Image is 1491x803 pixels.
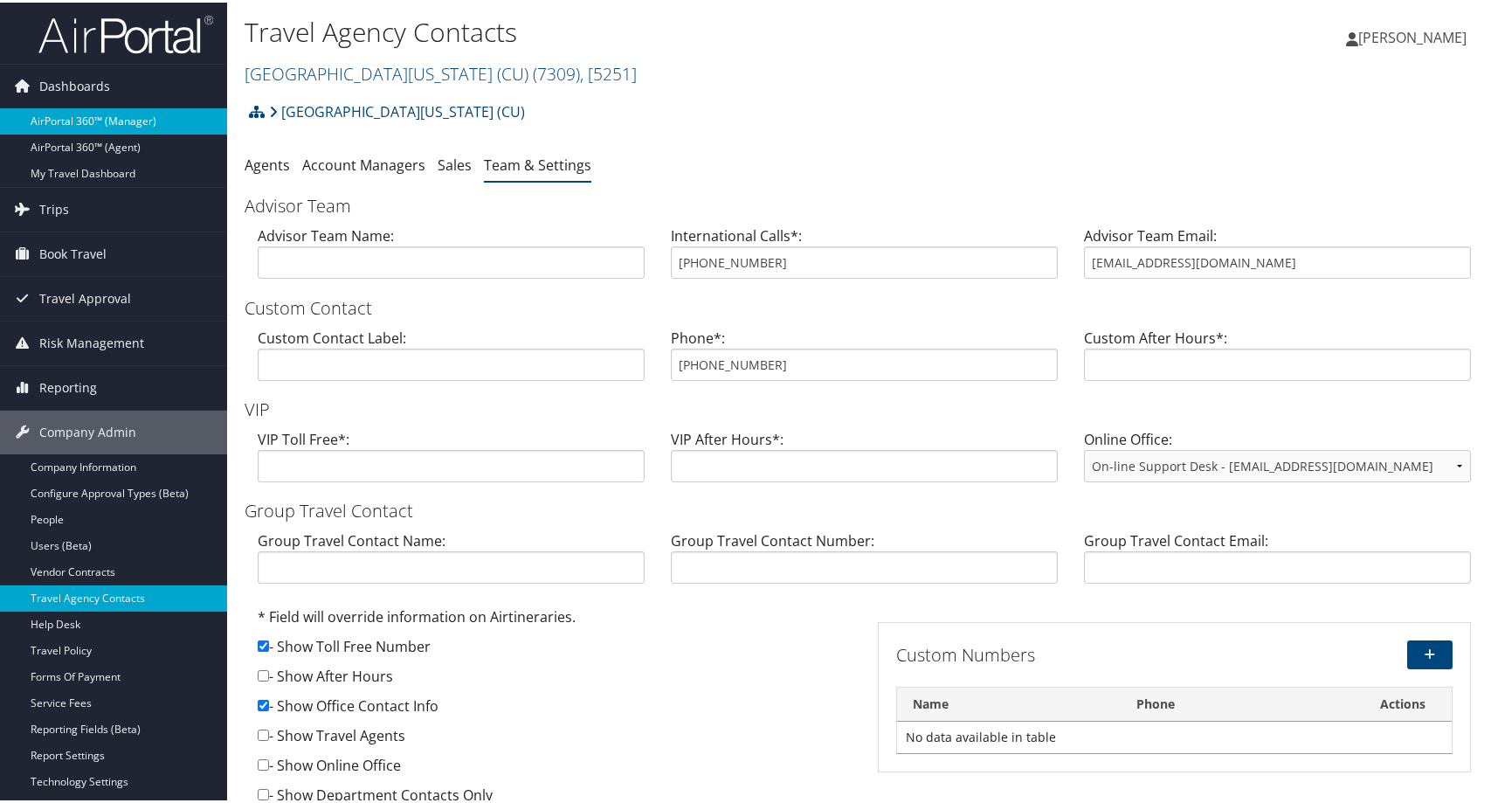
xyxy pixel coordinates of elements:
a: Account Managers [302,153,425,172]
span: , [ 5251 ] [580,59,637,83]
td: No data available in table [897,719,1453,751]
span: Risk Management [39,319,144,363]
span: Travel Approval [39,274,131,318]
a: [GEOGRAPHIC_DATA][US_STATE] (CU) [245,59,637,83]
h3: VIP [245,395,1484,419]
th: Name: activate to sort column descending [897,685,1122,719]
h3: Custom Contact [245,294,1484,318]
span: Book Travel [39,230,107,273]
span: Company Admin [39,408,136,452]
div: Group Travel Contact Name: [245,528,658,595]
a: [GEOGRAPHIC_DATA][US_STATE] (CU) [269,92,525,127]
th: Actions: activate to sort column ascending [1354,685,1452,719]
div: Advisor Team Name: [245,223,658,290]
div: VIP Toll Free*: [245,426,658,494]
h3: Advisor Team [245,191,1484,216]
div: Phone*: [658,325,1071,392]
h1: Travel Agency Contacts [245,11,1071,48]
div: Advisor Team Email: [1071,223,1484,290]
div: - Show Office Contact Info [258,693,852,723]
a: Team & Settings [484,153,591,172]
a: [PERSON_NAME] [1346,9,1484,61]
th: Phone: activate to sort column ascending [1121,685,1354,719]
span: ( 7309 ) [533,59,580,83]
span: Trips [39,185,69,229]
span: Dashboards [39,62,110,106]
div: Group Travel Contact Email: [1071,528,1484,595]
h3: Group Travel Contact [245,496,1484,521]
div: Custom Contact Label: [245,325,658,392]
a: Sales [438,153,472,172]
div: - Show Toll Free Number [258,633,852,663]
a: Agents [245,153,290,172]
span: [PERSON_NAME] [1358,25,1467,45]
div: - Show Travel Agents [258,723,852,752]
span: Reporting [39,363,97,407]
div: - Show Online Office [258,752,852,782]
div: International Calls*: [658,223,1071,290]
div: - Show After Hours [258,663,852,693]
div: Custom After Hours*: [1071,325,1484,392]
img: airportal-logo.png [38,11,213,52]
div: * Field will override information on Airtineraries. [258,604,852,633]
div: VIP After Hours*: [658,426,1071,494]
div: Group Travel Contact Number: [658,528,1071,595]
h3: Custom Numbers [896,640,1263,665]
div: Online Office: [1071,426,1484,494]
